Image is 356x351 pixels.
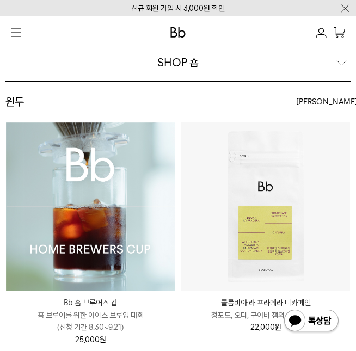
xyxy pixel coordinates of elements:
[181,122,350,291] img: 콜롬비아 라 프라데라 디카페인
[170,27,186,38] img: 로고
[75,335,106,344] span: 25,000
[250,323,281,331] span: 22,000
[6,297,175,333] a: Bb 홈 브루어스 컵 홈 브루어를 위한 아이스 브루잉 대회(신청 기간 8.30~9.21)
[6,297,175,309] p: Bb 홈 브루어스 컵
[6,122,175,291] img: Bb 홈 브루어스 컵
[5,94,24,109] h2: 원두
[181,297,350,309] p: 콜롬비아 라 프라데라 디카페인
[100,335,106,344] span: 원
[157,55,199,70] div: SHOP 숍
[275,323,281,331] span: 원
[131,4,225,13] a: 신규 회원 가입 시 3,000원 할인
[6,309,175,334] p: 홈 브루어를 위한 아이스 브루잉 대회 (신청 기간 8.30~9.21)
[283,309,340,335] img: 카카오톡 채널 1:1 채팅 버튼
[181,309,350,321] p: 청포도, 오디, 구아바 잼의 달콤한 조화
[181,297,350,321] a: 콜롬비아 라 프라데라 디카페인 청포도, 오디, 구아바 잼의 달콤한 조화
